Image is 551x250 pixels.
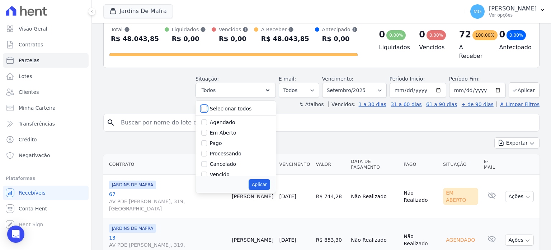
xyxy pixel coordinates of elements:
[107,118,115,127] i: search
[3,132,89,147] a: Crédito
[443,235,478,245] div: Agendado
[348,154,401,175] th: Data de Pagamento
[279,237,296,243] a: [DATE]
[3,53,89,68] a: Parcelas
[172,26,206,33] div: Liquidados
[111,33,159,45] div: R$ 48.043,85
[3,117,89,131] a: Transferências
[210,119,235,125] label: Agendado
[322,33,358,45] div: R$ 0,00
[261,33,309,45] div: R$ 48.043,85
[419,29,425,40] div: 0
[3,101,89,115] a: Minha Carteira
[322,76,353,82] label: Vencimento:
[19,120,55,127] span: Transferências
[459,43,488,60] h4: A Receber
[19,189,46,196] span: Recebíveis
[19,73,32,80] span: Lotes
[427,30,446,40] div: 0,00%
[494,137,540,149] button: Exportar
[19,25,47,32] span: Visão Geral
[172,33,206,45] div: R$ 0,00
[19,152,50,159] span: Negativação
[401,175,440,218] td: Não Realizado
[279,194,296,199] a: [DATE]
[496,101,540,107] a: ✗ Limpar Filtros
[202,86,216,95] span: Todos
[19,136,37,143] span: Crédito
[229,175,276,218] td: [PERSON_NAME]
[210,130,236,136] label: Em Aberto
[379,29,385,40] div: 0
[419,43,448,52] h4: Vencidos
[379,43,408,52] h4: Liquidados
[219,26,248,33] div: Vencidos
[210,151,241,156] label: Processando
[117,115,536,130] input: Buscar por nome do lote ou do cliente
[390,76,425,82] label: Período Inicío:
[19,41,43,48] span: Contratos
[19,57,39,64] span: Parcelas
[386,30,406,40] div: 0,00%
[19,104,56,112] span: Minha Carteira
[103,154,229,175] th: Contrato
[465,1,551,22] button: MG [PERSON_NAME] Ver opções
[507,30,526,40] div: 0,00%
[109,181,156,189] span: JARDINS DE MAFRA
[6,174,86,183] div: Plataformas
[109,191,226,212] a: 67AV PDE [PERSON_NAME], 319, [GEOGRAPHIC_DATA]
[3,186,89,200] a: Recebíveis
[459,29,471,40] div: 72
[3,201,89,216] a: Conta Hent
[426,101,457,107] a: 61 a 90 dias
[499,43,528,52] h4: Antecipado
[19,88,39,96] span: Clientes
[313,175,348,218] td: R$ 744,28
[328,101,355,107] label: Vencidos:
[210,106,252,112] label: Selecionar todos
[3,37,89,52] a: Contratos
[489,12,537,18] p: Ver opções
[474,9,482,14] span: MG
[3,22,89,36] a: Visão Geral
[219,33,248,45] div: R$ 0,00
[499,29,505,40] div: 0
[279,76,296,82] label: E-mail:
[449,75,506,83] label: Período Fim:
[196,83,276,98] button: Todos
[348,175,401,218] td: Não Realizado
[109,198,226,212] span: AV PDE [PERSON_NAME], 319, [GEOGRAPHIC_DATA]
[109,224,156,233] span: JARDINS DE MAFRA
[401,154,440,175] th: Pago
[489,5,537,12] p: [PERSON_NAME]
[210,161,236,167] label: Cancelado
[299,101,324,107] label: ↯ Atalhos
[210,172,230,177] label: Vencido
[391,101,422,107] a: 31 a 60 dias
[3,85,89,99] a: Clientes
[19,205,47,212] span: Conta Hent
[249,179,270,190] button: Aplicar
[103,4,173,18] button: Jardins De Mafra
[481,154,503,175] th: E-mail
[505,191,534,202] button: Ações
[359,101,386,107] a: 1 a 30 dias
[3,69,89,83] a: Lotes
[472,30,497,40] div: 100,00%
[443,188,478,205] div: Em Aberto
[3,148,89,163] a: Negativação
[196,76,219,82] label: Situação:
[505,235,534,246] button: Ações
[261,26,309,33] div: A Receber
[313,154,348,175] th: Valor
[440,154,481,175] th: Situação
[111,26,159,33] div: Total
[7,226,24,243] div: Open Intercom Messenger
[509,82,540,98] button: Aplicar
[210,140,222,146] label: Pago
[462,101,494,107] a: + de 90 dias
[322,26,358,33] div: Antecipado
[276,154,313,175] th: Vencimento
